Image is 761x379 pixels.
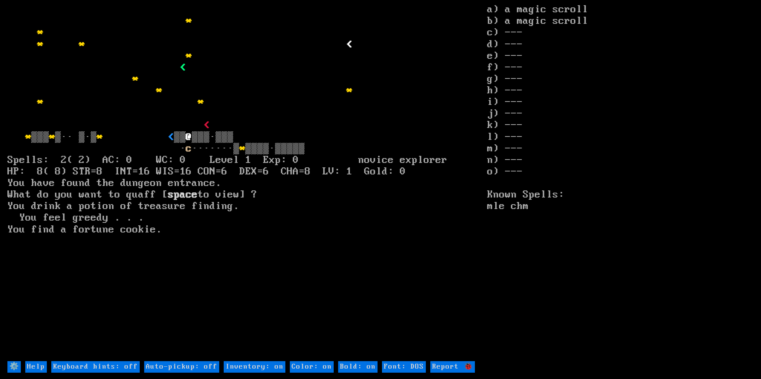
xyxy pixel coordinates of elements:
[186,131,192,143] font: @
[180,61,186,73] font: <
[144,361,219,373] input: Auto-pickup: off
[7,4,487,360] larn: ▒▒▒ ▒·· ▒·▒ ▒▒ ▒▒▒·▒▒▒ · ·······▒ ▒▒▒▒·▒▒▒▒▒ Spells: 2( 2) AC: 0 WC: 0 Level 1 Exp: 0 novice expl...
[382,361,426,373] input: Font: DOS
[430,361,475,373] input: Report 🐞
[487,4,754,360] stats: a) a magic scroll b) a magic scroll c) --- d) --- e) --- f) --- g) --- h) --- i) --- j) --- k) --...
[51,361,140,373] input: Keyboard hints: off
[168,131,174,143] font: <
[290,361,334,373] input: Color: on
[204,119,210,131] font: <
[186,142,192,154] font: c
[7,361,21,373] input: ⚙️
[346,38,352,50] font: <
[224,361,285,373] input: Inventory: on
[168,189,198,200] b: space
[25,361,47,373] input: Help
[338,361,378,373] input: Bold: on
